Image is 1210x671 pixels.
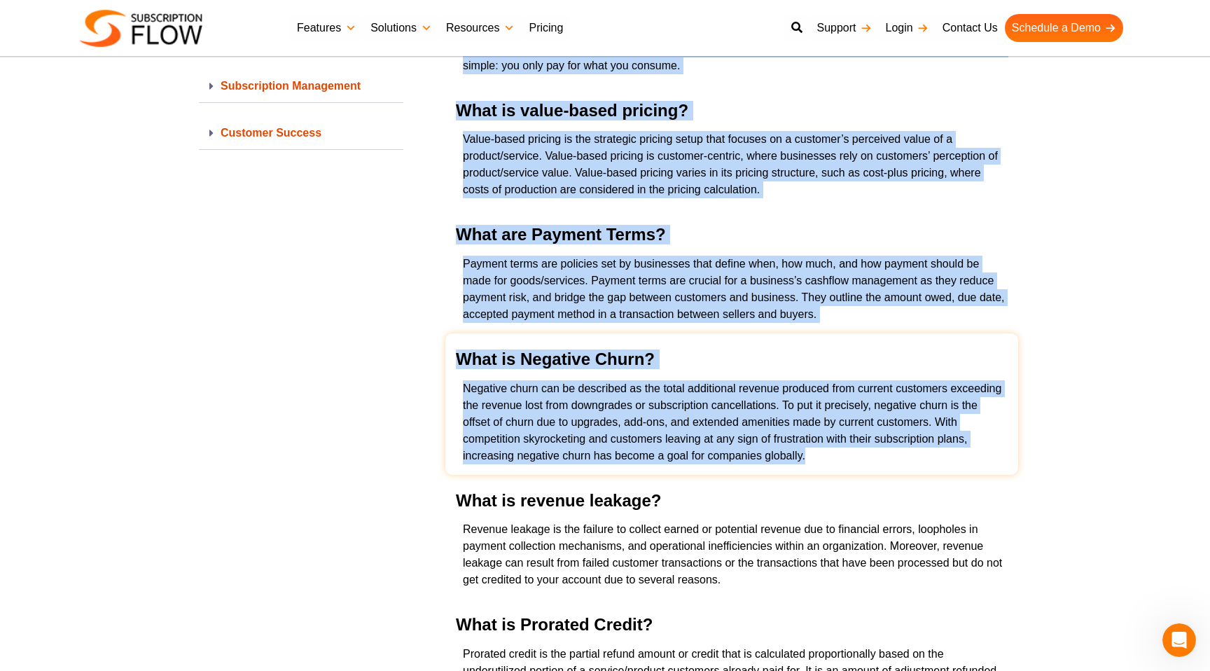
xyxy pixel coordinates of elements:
[221,80,361,92] a: Subscription Management
[1162,623,1196,657] iframe: Intercom live chat
[199,117,403,150] div: Customer Success
[80,10,202,47] img: Subscriptionflow
[363,14,439,42] a: Solutions
[290,14,363,42] a: Features
[221,127,321,139] a: Customer Success
[1005,14,1123,42] a: Schedule a Demo
[199,70,403,103] div: Subscription Management
[439,14,522,42] a: Resources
